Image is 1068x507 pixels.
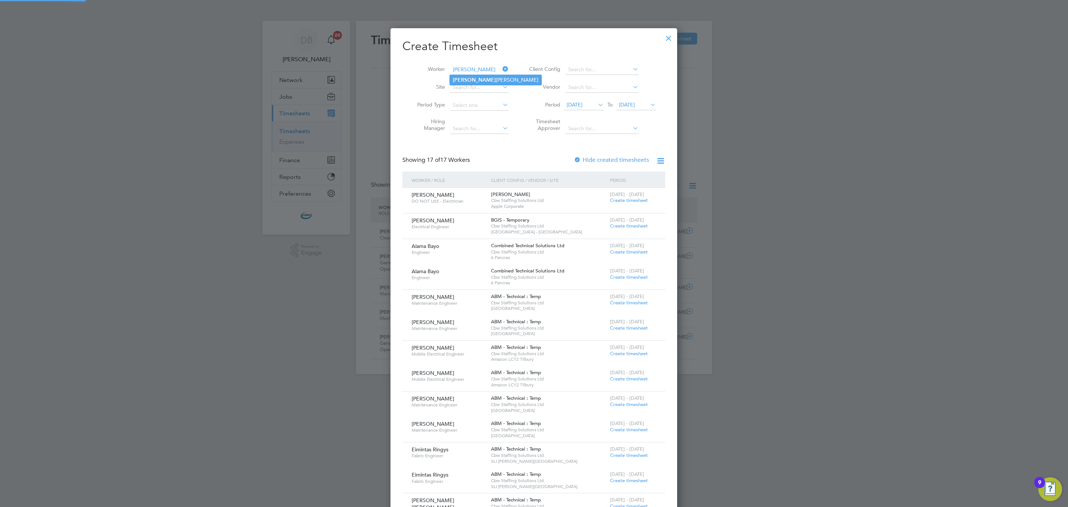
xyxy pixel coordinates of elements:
[610,223,648,229] span: Create timesheet
[412,395,454,402] span: [PERSON_NAME]
[412,446,448,453] span: Eimintas Ringys
[402,39,665,54] h2: Create Timesheet
[491,497,541,503] span: ABM - Technical : Temp
[610,197,648,203] span: Create timesheet
[491,197,606,203] span: Cbw Staffing Solutions Ltd
[412,217,454,224] span: [PERSON_NAME]
[427,156,470,164] span: 17 Workers
[412,243,439,249] span: Alama Bayo
[491,325,606,331] span: Cbw Staffing Solutions Ltd
[566,124,639,134] input: Search for...
[412,421,454,427] span: [PERSON_NAME]
[527,84,560,90] label: Vendor
[412,268,439,275] span: Alama Bayo
[402,156,471,164] div: Showing
[450,75,541,85] li: [PERSON_NAME]
[450,124,508,134] input: Search for...
[566,82,639,93] input: Search for...
[412,84,445,90] label: Site
[610,191,644,197] span: [DATE] - [DATE]
[491,484,606,490] span: SLI [PERSON_NAME][GEOGRAPHIC_DATA]
[1038,483,1041,492] div: 9
[412,275,485,281] span: Engineer
[491,452,606,458] span: Cbw Staffing Solutions Ltd
[412,402,485,408] span: Maintenance Engineer
[491,408,606,413] span: [GEOGRAPHIC_DATA]
[527,118,560,131] label: Timesheet Approver
[527,101,560,108] label: Period
[491,331,606,337] span: [GEOGRAPHIC_DATA]
[450,82,508,93] input: Search for...
[491,217,530,223] span: BGIS - Temporary
[491,376,606,382] span: Cbw Staffing Solutions Ltd
[453,77,496,83] b: [PERSON_NAME]
[412,66,445,72] label: Worker
[412,326,485,331] span: Maintenance Engineer
[574,156,649,164] label: Hide created timesheets
[610,376,648,382] span: Create timesheet
[491,223,606,229] span: Cbw Staffing Solutions Ltd
[491,369,541,376] span: ABM - Technical : Temp
[605,100,615,109] span: To
[610,420,644,426] span: [DATE] - [DATE]
[412,294,454,300] span: [PERSON_NAME]
[610,242,644,249] span: [DATE] - [DATE]
[412,249,485,255] span: Engineer
[491,478,606,484] span: Cbw Staffing Solutions Ltd
[610,477,648,484] span: Create timesheet
[1038,477,1062,501] button: Open Resource Center, 9 new notifications
[412,319,454,326] span: [PERSON_NAME]
[610,369,644,376] span: [DATE] - [DATE]
[491,191,530,197] span: [PERSON_NAME]
[491,268,564,274] span: Combined Technical Solutions Ltd
[491,300,606,306] span: Cbw Staffing Solutions Ltd
[491,433,606,439] span: [GEOGRAPHIC_DATA]
[412,478,485,484] span: Fabric Engineer
[410,171,489,189] div: Worker / Role
[491,229,606,235] span: [GEOGRAPHIC_DATA] - [GEOGRAPHIC_DATA]
[412,453,485,459] span: Fabric Engineer
[491,402,606,408] span: Cbw Staffing Solutions Ltd
[491,382,606,388] span: Amazon LCY2 Tilbury
[412,198,485,204] span: DO NOT USE - Electrician
[491,274,606,280] span: Cbw Staffing Solutions Ltd
[412,351,485,357] span: Mobile Electrical Engineer
[412,101,445,108] label: Period Type
[619,101,635,108] span: [DATE]
[491,249,606,255] span: Cbw Staffing Solutions Ltd
[610,249,648,255] span: Create timesheet
[412,118,445,131] label: Hiring Manager
[491,318,541,325] span: ABM - Technical : Temp
[610,426,648,433] span: Create timesheet
[491,458,606,464] span: SLI [PERSON_NAME][GEOGRAPHIC_DATA]
[610,318,644,325] span: [DATE] - [DATE]
[610,471,644,477] span: [DATE] - [DATE]
[412,370,454,376] span: [PERSON_NAME]
[610,395,644,401] span: [DATE] - [DATE]
[491,242,564,249] span: Combined Technical Solutions Ltd
[491,395,541,401] span: ABM - Technical : Temp
[412,192,454,198] span: [PERSON_NAME]
[610,350,648,357] span: Create timesheet
[491,420,541,426] span: ABM - Technical : Temp
[491,446,541,452] span: ABM - Technical : Temp
[491,351,606,357] span: Cbw Staffing Solutions Ltd
[491,203,606,209] span: Apple Corporate
[610,401,648,408] span: Create timesheet
[527,66,560,72] label: Client Config
[491,427,606,433] span: Cbw Staffing Solutions Ltd
[489,171,608,189] div: Client Config / Vendor / Site
[491,255,606,261] span: 6 Pancras
[412,376,485,382] span: Mobile Electrical Engineer
[610,325,648,331] span: Create timesheet
[610,293,644,300] span: [DATE] - [DATE]
[491,293,541,300] span: ABM - Technical : Temp
[610,274,648,280] span: Create timesheet
[491,280,606,286] span: 6 Pancras
[412,224,485,230] span: Electrical Engineer
[610,217,644,223] span: [DATE] - [DATE]
[491,305,606,311] span: [GEOGRAPHIC_DATA]
[412,344,454,351] span: [PERSON_NAME]
[610,344,644,350] span: [DATE] - [DATE]
[491,356,606,362] span: Amazon LCY2 Tilbury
